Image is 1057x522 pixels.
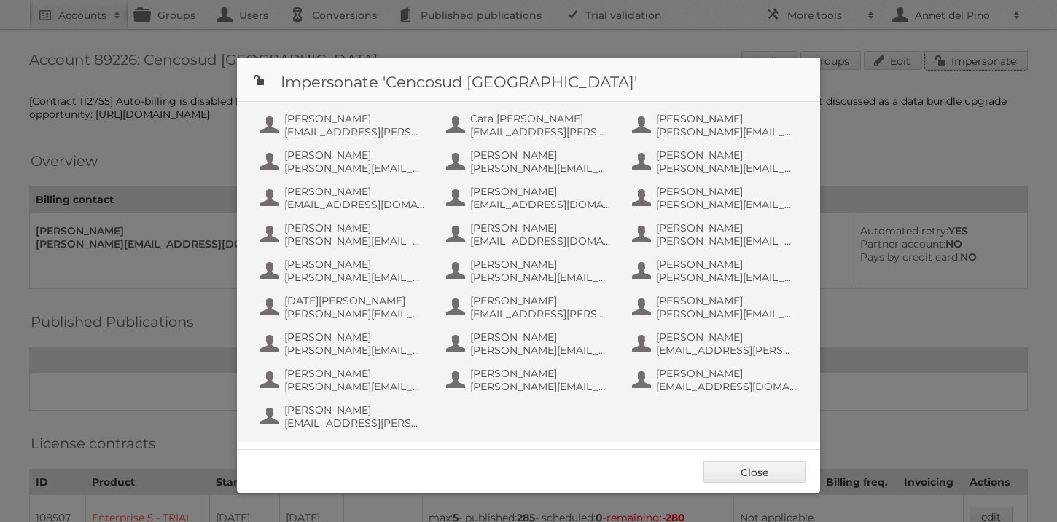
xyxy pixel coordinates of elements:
[284,149,426,162] span: [PERSON_NAME]
[445,293,616,322] button: [PERSON_NAME] [EMAIL_ADDRESS][PERSON_NAME][DOMAIN_NAME]
[470,344,612,357] span: [PERSON_NAME][EMAIL_ADDRESS][DOMAIN_NAME]
[656,294,797,307] span: [PERSON_NAME]
[470,294,612,307] span: [PERSON_NAME]
[656,162,797,175] span: [PERSON_NAME][EMAIL_ADDRESS][PERSON_NAME][DOMAIN_NAME]
[284,367,426,380] span: [PERSON_NAME]
[259,402,430,431] button: [PERSON_NAME] [EMAIL_ADDRESS][PERSON_NAME][DOMAIN_NAME]
[284,331,426,344] span: [PERSON_NAME]
[259,256,430,285] button: [PERSON_NAME] [PERSON_NAME][EMAIL_ADDRESS][PERSON_NAME][DOMAIN_NAME]
[259,147,430,176] button: [PERSON_NAME] [PERSON_NAME][EMAIL_ADDRESS][DOMAIN_NAME]
[656,367,797,380] span: [PERSON_NAME]
[445,147,616,176] button: [PERSON_NAME] [PERSON_NAME][EMAIL_ADDRESS][PERSON_NAME][DOMAIN_NAME]
[656,112,797,125] span: [PERSON_NAME]
[259,220,430,249] button: [PERSON_NAME] [PERSON_NAME][EMAIL_ADDRESS][PERSON_NAME][DOMAIN_NAME]
[445,256,616,285] button: [PERSON_NAME] [PERSON_NAME][EMAIL_ADDRESS][DOMAIN_NAME]
[259,365,430,395] button: [PERSON_NAME] [PERSON_NAME][EMAIL_ADDRESS][DOMAIN_NAME]
[631,111,802,140] button: [PERSON_NAME] [PERSON_NAME][EMAIL_ADDRESS][PERSON_NAME][DOMAIN_NAME]
[656,331,797,344] span: [PERSON_NAME]
[259,183,430,213] button: [PERSON_NAME] [EMAIL_ADDRESS][DOMAIN_NAME]
[445,111,616,140] button: Cata [PERSON_NAME] [EMAIL_ADDRESS][PERSON_NAME][DOMAIN_NAME]
[445,183,616,213] button: [PERSON_NAME] [EMAIL_ADDRESS][DOMAIN_NAME]
[656,271,797,284] span: [PERSON_NAME][EMAIL_ADDRESS][PERSON_NAME][DOMAIN_NAME]
[656,258,797,271] span: [PERSON_NAME]
[284,125,426,138] span: [EMAIL_ADDRESS][PERSON_NAME][DOMAIN_NAME]
[631,293,802,322] button: [PERSON_NAME] [PERSON_NAME][EMAIL_ADDRESS][PERSON_NAME][DOMAIN_NAME]
[656,221,797,234] span: [PERSON_NAME]
[445,365,616,395] button: [PERSON_NAME] [PERSON_NAME][EMAIL_ADDRESS][PERSON_NAME][DOMAIN_NAME]
[631,147,802,176] button: [PERSON_NAME] [PERSON_NAME][EMAIL_ADDRESS][PERSON_NAME][DOMAIN_NAME]
[284,198,426,211] span: [EMAIL_ADDRESS][DOMAIN_NAME]
[631,329,802,358] button: [PERSON_NAME] [EMAIL_ADDRESS][PERSON_NAME][DOMAIN_NAME]
[631,220,802,249] button: [PERSON_NAME] [PERSON_NAME][EMAIL_ADDRESS][DOMAIN_NAME]
[470,198,612,211] span: [EMAIL_ADDRESS][DOMAIN_NAME]
[656,185,797,198] span: [PERSON_NAME]
[237,58,820,102] h1: Impersonate 'Cencosud [GEOGRAPHIC_DATA]'
[470,185,612,198] span: [PERSON_NAME]
[284,307,426,320] span: [PERSON_NAME][EMAIL_ADDRESS][PERSON_NAME][DOMAIN_NAME]
[656,234,797,248] span: [PERSON_NAME][EMAIL_ADDRESS][DOMAIN_NAME]
[284,344,426,357] span: [PERSON_NAME][EMAIL_ADDRESS][DOMAIN_NAME]
[631,365,802,395] button: [PERSON_NAME] [EMAIL_ADDRESS][DOMAIN_NAME]
[445,220,616,249] button: [PERSON_NAME] [EMAIL_ADDRESS][DOMAIN_NAME]
[656,198,797,211] span: [PERSON_NAME][EMAIL_ADDRESS][PERSON_NAME][DOMAIN_NAME]
[656,125,797,138] span: [PERSON_NAME][EMAIL_ADDRESS][PERSON_NAME][DOMAIN_NAME]
[259,293,430,322] button: [DATE][PERSON_NAME] [PERSON_NAME][EMAIL_ADDRESS][PERSON_NAME][DOMAIN_NAME]
[284,271,426,284] span: [PERSON_NAME][EMAIL_ADDRESS][PERSON_NAME][DOMAIN_NAME]
[284,416,426,430] span: [EMAIL_ADDRESS][PERSON_NAME][DOMAIN_NAME]
[631,183,802,213] button: [PERSON_NAME] [PERSON_NAME][EMAIL_ADDRESS][PERSON_NAME][DOMAIN_NAME]
[656,149,797,162] span: [PERSON_NAME]
[445,329,616,358] button: [PERSON_NAME] [PERSON_NAME][EMAIL_ADDRESS][DOMAIN_NAME]
[284,294,426,307] span: [DATE][PERSON_NAME]
[284,185,426,198] span: [PERSON_NAME]
[284,234,426,248] span: [PERSON_NAME][EMAIL_ADDRESS][PERSON_NAME][DOMAIN_NAME]
[259,111,430,140] button: [PERSON_NAME] [EMAIL_ADDRESS][PERSON_NAME][DOMAIN_NAME]
[259,329,430,358] button: [PERSON_NAME] [PERSON_NAME][EMAIL_ADDRESS][DOMAIN_NAME]
[470,367,612,380] span: [PERSON_NAME]
[703,461,806,483] a: Close
[656,344,797,357] span: [EMAIL_ADDRESS][PERSON_NAME][DOMAIN_NAME]
[470,112,612,125] span: Cata [PERSON_NAME]
[284,221,426,234] span: [PERSON_NAME]
[470,149,612,162] span: [PERSON_NAME]
[284,258,426,271] span: [PERSON_NAME]
[470,125,612,138] span: [EMAIL_ADDRESS][PERSON_NAME][DOMAIN_NAME]
[284,112,426,125] span: [PERSON_NAME]
[284,403,426,416] span: [PERSON_NAME]
[656,380,797,393] span: [EMAIL_ADDRESS][DOMAIN_NAME]
[470,258,612,271] span: [PERSON_NAME]
[284,380,426,393] span: [PERSON_NAME][EMAIL_ADDRESS][DOMAIN_NAME]
[631,256,802,285] button: [PERSON_NAME] [PERSON_NAME][EMAIL_ADDRESS][PERSON_NAME][DOMAIN_NAME]
[470,307,612,320] span: [EMAIL_ADDRESS][PERSON_NAME][DOMAIN_NAME]
[470,234,612,248] span: [EMAIL_ADDRESS][DOMAIN_NAME]
[656,307,797,320] span: [PERSON_NAME][EMAIL_ADDRESS][PERSON_NAME][DOMAIN_NAME]
[470,162,612,175] span: [PERSON_NAME][EMAIL_ADDRESS][PERSON_NAME][DOMAIN_NAME]
[470,331,612,344] span: [PERSON_NAME]
[284,162,426,175] span: [PERSON_NAME][EMAIL_ADDRESS][DOMAIN_NAME]
[470,380,612,393] span: [PERSON_NAME][EMAIL_ADDRESS][PERSON_NAME][DOMAIN_NAME]
[470,221,612,234] span: [PERSON_NAME]
[470,271,612,284] span: [PERSON_NAME][EMAIL_ADDRESS][DOMAIN_NAME]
